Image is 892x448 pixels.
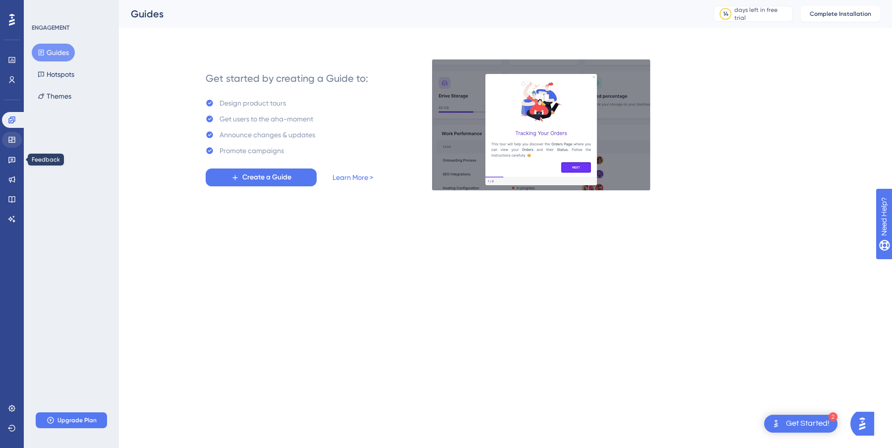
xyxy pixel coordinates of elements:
div: 2 [829,412,837,421]
span: Create a Guide [242,171,291,183]
img: launcher-image-alternative-text [770,418,782,430]
button: Themes [32,87,77,105]
div: 14 [723,10,728,18]
span: Upgrade Plan [57,416,97,424]
button: Create a Guide [206,168,317,186]
div: days left in free trial [734,6,789,22]
span: Complete Installation [810,10,871,18]
span: Need Help? [23,2,62,14]
div: Get Started! [786,418,830,429]
div: Get users to the aha-moment [220,113,313,125]
button: Complete Installation [801,6,880,22]
img: 21a29cd0e06a8f1d91b8bced9f6e1c06.gif [432,59,651,191]
a: Learn More > [333,171,373,183]
div: Design product tours [220,97,286,109]
div: Open Get Started! checklist, remaining modules: 2 [764,415,837,433]
div: Guides [131,7,689,21]
button: Guides [32,44,75,61]
button: Upgrade Plan [36,412,107,428]
div: Get started by creating a Guide to: [206,71,368,85]
button: Hotspots [32,65,80,83]
div: ENGAGEMENT [32,24,69,32]
iframe: UserGuiding AI Assistant Launcher [850,409,880,439]
div: Promote campaigns [220,145,284,157]
div: Announce changes & updates [220,129,315,141]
